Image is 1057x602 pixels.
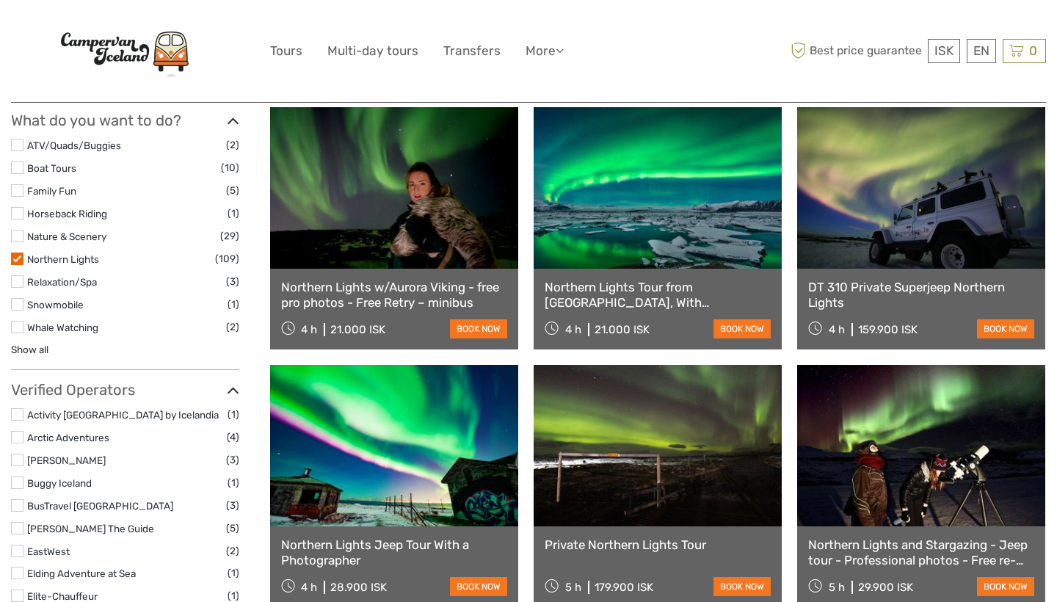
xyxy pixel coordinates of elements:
[829,323,845,336] span: 4 h
[11,344,48,355] a: Show all
[228,406,239,423] span: (1)
[443,40,501,62] a: Transfers
[226,520,239,537] span: (5)
[565,581,581,594] span: 5 h
[281,537,507,567] a: Northern Lights Jeep Tour With a Photographer
[595,323,650,336] div: 21.000 ISK
[27,185,76,197] a: Family Fun
[220,228,239,244] span: (29)
[450,319,507,338] a: book now
[11,112,239,129] h3: What do you want to do?
[27,231,106,242] a: Nature & Scenery
[330,581,387,594] div: 28.900 ISK
[27,276,97,288] a: Relaxation/Spa
[934,43,954,58] span: ISK
[808,280,1034,310] a: DT 310 Private Superjeep Northern Lights
[330,323,385,336] div: 21.000 ISK
[788,39,925,63] span: Best price guarantee
[27,523,154,534] a: [PERSON_NAME] The Guide
[281,280,507,310] a: Northern Lights w/Aurora Viking - free pro photos - Free Retry – minibus
[27,454,106,466] a: [PERSON_NAME]
[215,250,239,267] span: (109)
[301,581,317,594] span: 4 h
[27,322,98,333] a: Whale Watching
[21,26,166,37] p: We're away right now. Please check back later!
[270,40,302,62] a: Tours
[829,581,845,594] span: 5 h
[228,296,239,313] span: (1)
[545,537,771,552] a: Private Northern Lights Tour
[226,497,239,514] span: (3)
[27,409,219,421] a: Activity [GEOGRAPHIC_DATA] by Icelandia
[301,323,317,336] span: 4 h
[713,319,771,338] a: book now
[27,162,76,174] a: Boat Tours
[11,381,239,399] h3: Verified Operators
[967,39,996,63] div: EN
[450,577,507,596] a: book now
[226,137,239,153] span: (2)
[27,545,70,557] a: EastWest
[226,319,239,336] span: (2)
[27,139,121,151] a: ATV/Quads/Buggies
[27,500,173,512] a: BusTravel [GEOGRAPHIC_DATA]
[713,577,771,596] a: book now
[169,23,186,40] button: Open LiveChat chat widget
[228,565,239,581] span: (1)
[27,299,84,311] a: Snowmobile
[226,182,239,199] span: (5)
[228,474,239,491] span: (1)
[595,581,653,594] div: 179.900 ISK
[226,543,239,559] span: (2)
[526,40,564,62] a: More
[545,280,771,310] a: Northern Lights Tour from [GEOGRAPHIC_DATA], With Photographs, Local Pastrys and Hot Chocolate
[858,581,913,594] div: 29.900 ISK
[327,40,418,62] a: Multi-day tours
[27,590,98,602] a: Elite-Chauffeur
[27,208,107,220] a: Horseback Riding
[808,537,1034,567] a: Northern Lights and Stargazing - Jeep tour - Professional photos - Free re-run
[858,323,918,336] div: 159.900 ISK
[44,21,206,82] img: Scandinavian Travel
[565,323,581,336] span: 4 h
[221,159,239,176] span: (10)
[977,319,1034,338] a: book now
[27,432,109,443] a: Arctic Adventures
[27,477,92,489] a: Buggy Iceland
[226,273,239,290] span: (3)
[227,429,239,446] span: (4)
[228,205,239,222] span: (1)
[977,577,1034,596] a: book now
[1027,43,1039,58] span: 0
[27,567,136,579] a: Elding Adventure at Sea
[226,451,239,468] span: (3)
[27,253,99,265] a: Northern Lights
